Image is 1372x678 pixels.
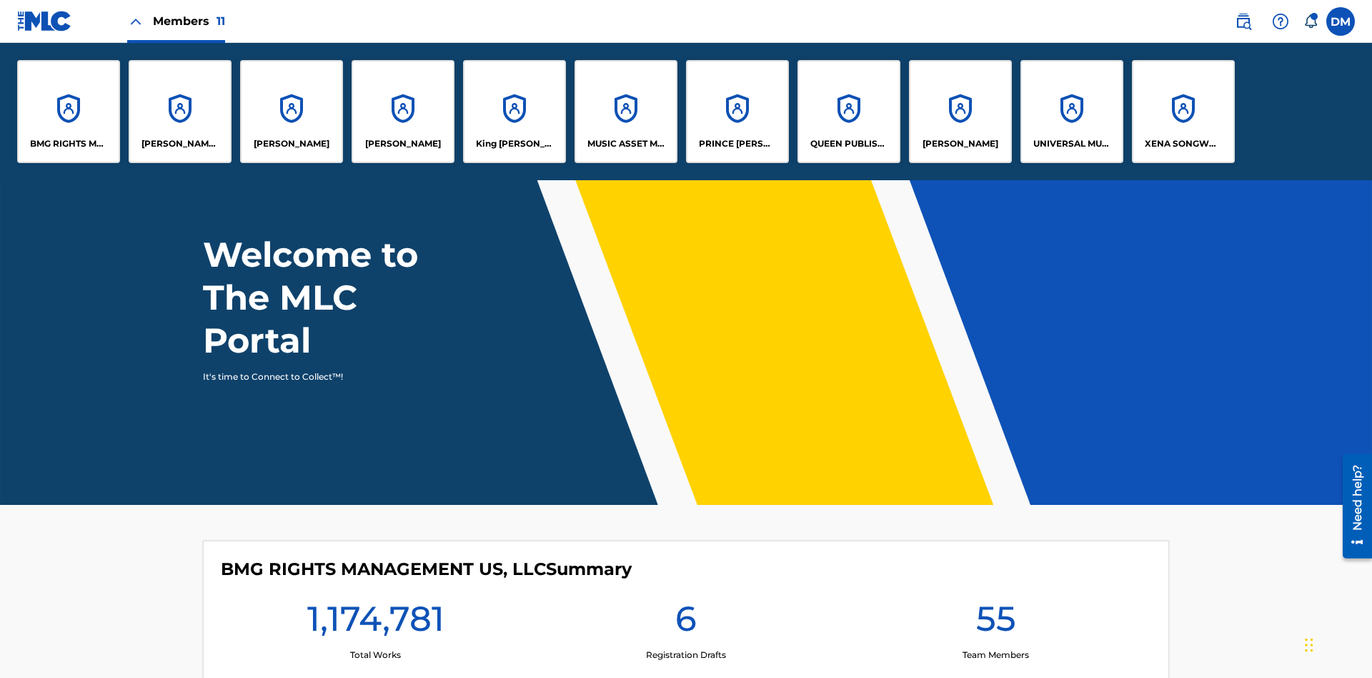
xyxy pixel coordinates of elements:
p: It's time to Connect to Collect™! [203,370,451,383]
h4: BMG RIGHTS MANAGEMENT US, LLC [221,559,632,580]
iframe: Chat Widget [1301,609,1372,678]
p: UNIVERSAL MUSIC PUB GROUP [1033,137,1111,150]
h1: 55 [976,597,1016,649]
p: PRINCE MCTESTERSON [699,137,777,150]
img: search [1235,13,1252,30]
p: Team Members [963,649,1029,662]
a: Public Search [1229,7,1258,36]
a: AccountsXENA SONGWRITER [1132,60,1235,163]
h1: 1,174,781 [307,597,444,649]
p: Total Works [350,649,401,662]
a: Accounts[PERSON_NAME] [909,60,1012,163]
p: CLEO SONGWRITER [141,137,219,150]
img: Close [127,13,144,30]
div: Help [1266,7,1295,36]
p: MUSIC ASSET MANAGEMENT (MAM) [587,137,665,150]
img: help [1272,13,1289,30]
p: King McTesterson [476,137,554,150]
p: RONALD MCTESTERSON [923,137,998,150]
p: Registration Drafts [646,649,726,662]
img: MLC Logo [17,11,72,31]
div: User Menu [1326,7,1355,36]
a: AccountsBMG RIGHTS MANAGEMENT US, LLC [17,60,120,163]
a: Accounts[PERSON_NAME] [352,60,454,163]
a: AccountsQUEEN PUBLISHA [797,60,900,163]
p: QUEEN PUBLISHA [810,137,888,150]
span: Members [153,13,225,29]
a: Accounts[PERSON_NAME] [240,60,343,163]
p: BMG RIGHTS MANAGEMENT US, LLC [30,137,108,150]
p: XENA SONGWRITER [1145,137,1223,150]
a: AccountsUNIVERSAL MUSIC PUB GROUP [1020,60,1123,163]
p: EYAMA MCSINGER [365,137,441,150]
a: AccountsPRINCE [PERSON_NAME] [686,60,789,163]
iframe: Resource Center [1332,448,1372,566]
div: Notifications [1303,14,1318,29]
a: AccountsKing [PERSON_NAME] [463,60,566,163]
div: Drag [1305,624,1313,667]
h1: 6 [675,597,697,649]
a: AccountsMUSIC ASSET MANAGEMENT (MAM) [575,60,677,163]
span: 11 [217,14,225,28]
h1: Welcome to The MLC Portal [203,233,470,362]
p: ELVIS COSTELLO [254,137,329,150]
a: Accounts[PERSON_NAME] SONGWRITER [129,60,232,163]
